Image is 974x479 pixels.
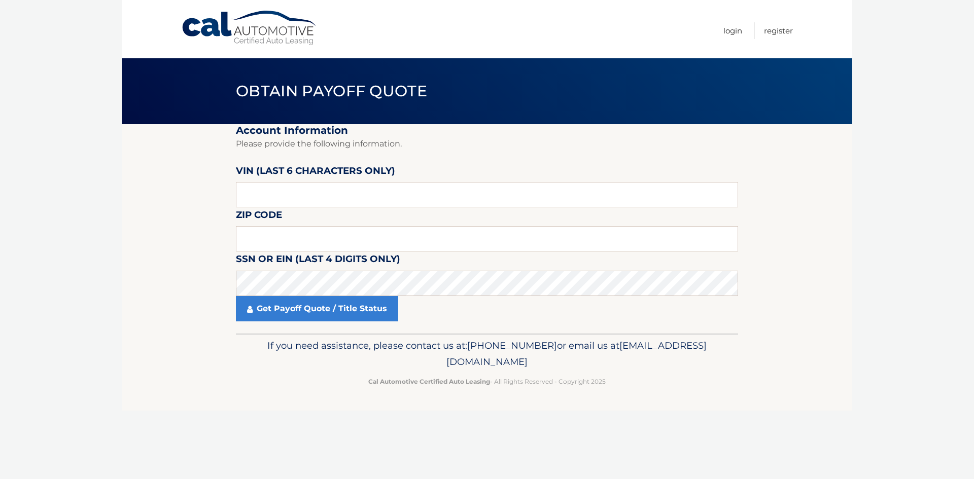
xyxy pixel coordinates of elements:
span: Obtain Payoff Quote [236,82,427,100]
span: [PHONE_NUMBER] [467,340,557,351]
a: Cal Automotive [181,10,318,46]
a: Login [723,22,742,39]
strong: Cal Automotive Certified Auto Leasing [368,378,490,385]
label: Zip Code [236,207,282,226]
a: Get Payoff Quote / Title Status [236,296,398,321]
a: Register [764,22,793,39]
h2: Account Information [236,124,738,137]
label: SSN or EIN (last 4 digits only) [236,251,400,270]
p: - All Rights Reserved - Copyright 2025 [242,376,732,387]
p: Please provide the following information. [236,137,738,151]
label: VIN (last 6 characters only) [236,163,395,182]
p: If you need assistance, please contact us at: or email us at [242,338,732,370]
